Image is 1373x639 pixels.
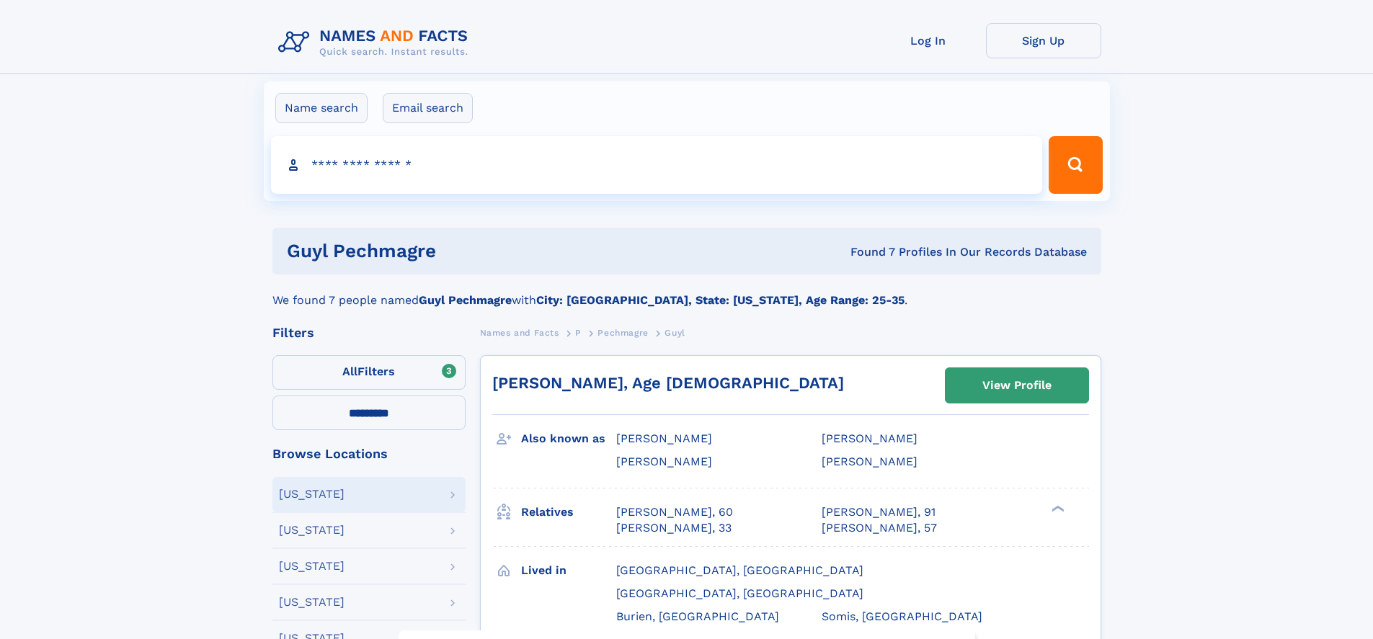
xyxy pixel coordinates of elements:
a: Names and Facts [480,323,559,341]
span: [PERSON_NAME] [616,455,712,468]
span: Pechmagre [597,328,648,338]
div: ❯ [1048,504,1065,513]
a: [PERSON_NAME], 57 [822,520,937,536]
a: [PERSON_NAME], 91 [822,504,936,520]
label: Filters [272,355,466,390]
h3: Lived in [521,558,616,583]
a: [PERSON_NAME], 60 [616,504,733,520]
a: P [575,323,582,341]
span: [PERSON_NAME] [822,455,917,468]
div: [US_STATE] [279,560,345,572]
a: [PERSON_NAME], 33 [616,520,732,536]
span: [GEOGRAPHIC_DATA], [GEOGRAPHIC_DATA] [616,586,863,600]
div: Filters [272,326,466,339]
span: Somis, [GEOGRAPHIC_DATA] [822,609,982,623]
span: Burien, [GEOGRAPHIC_DATA] [616,609,779,623]
span: [PERSON_NAME] [822,432,917,445]
a: Sign Up [986,23,1101,58]
div: View Profile [982,369,1052,402]
div: [US_STATE] [279,488,345,500]
a: Log In [871,23,986,58]
label: Email search [383,93,473,123]
span: Guyl [665,328,685,338]
b: Guyl Pechmagre [419,293,512,307]
span: [PERSON_NAME] [616,432,712,445]
div: [US_STATE] [279,596,345,608]
span: P [575,328,582,338]
div: Found 7 Profiles In Our Records Database [643,244,1087,260]
label: Name search [275,93,368,123]
span: [GEOGRAPHIC_DATA], [GEOGRAPHIC_DATA] [616,563,863,577]
input: search input [271,136,1043,194]
div: We found 7 people named with . [272,274,1101,309]
img: Logo Names and Facts [272,23,480,62]
div: [US_STATE] [279,524,345,536]
h3: Relatives [521,500,616,524]
div: Browse Locations [272,447,466,460]
b: City: [GEOGRAPHIC_DATA], State: [US_STATE], Age Range: 25-35 [536,293,905,307]
button: Search Button [1049,136,1102,194]
a: Pechmagre [597,323,648,341]
span: All [342,365,357,378]
a: [PERSON_NAME], Age [DEMOGRAPHIC_DATA] [492,374,844,392]
h3: Also known as [521,426,616,451]
h1: Guyl Pechmagre [287,242,644,260]
a: View Profile [946,368,1088,403]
